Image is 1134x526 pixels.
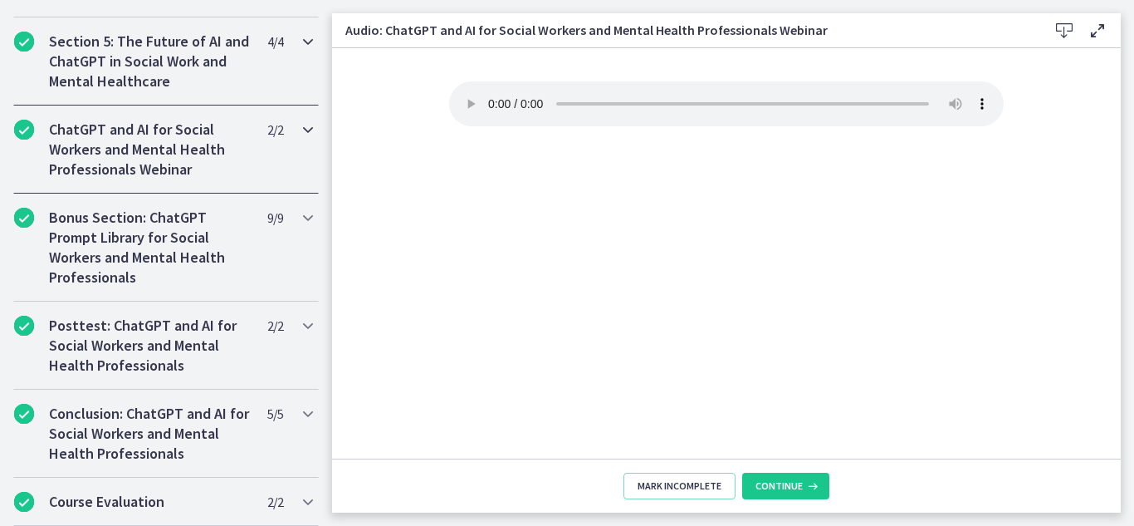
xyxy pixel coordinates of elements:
h2: Conclusion: ChatGPT and AI for Social Workers and Mental Health Professionals [49,404,252,464]
h2: Bonus Section: ChatGPT Prompt Library for Social Workers and Mental Health Professionals [49,208,252,288]
h2: Course Evaluation [49,492,252,512]
i: Completed [14,208,34,228]
span: 2 / 2 [267,316,283,336]
button: Continue [742,473,829,499]
span: Continue [755,479,803,493]
button: Mark Incomplete [623,473,736,499]
span: Mark Incomplete [638,479,721,493]
i: Completed [14,120,34,140]
span: 5 / 5 [267,404,283,424]
h2: ChatGPT and AI for Social Workers and Mental Health Professionals Webinar [49,120,252,179]
span: 2 / 2 [267,492,283,512]
i: Completed [14,404,34,424]
span: 9 / 9 [267,208,283,228]
i: Completed [14,492,34,512]
h3: Audio: ChatGPT and AI for Social Workers and Mental Health Professionals Webinar [345,20,1021,40]
h2: Posttest: ChatGPT and AI for Social Workers and Mental Health Professionals [49,316,252,376]
h2: Section 5: The Future of AI and ChatGPT in Social Work and Mental Healthcare [49,32,252,91]
span: 2 / 2 [267,120,283,140]
span: 4 / 4 [267,32,283,52]
i: Completed [14,32,34,52]
i: Completed [14,316,34,336]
